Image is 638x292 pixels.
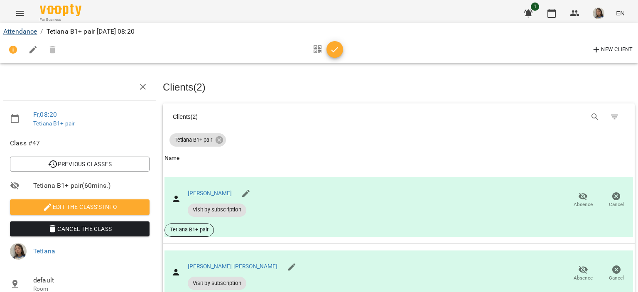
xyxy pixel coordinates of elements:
[33,120,75,127] a: Tetiana B1+ pair
[567,189,600,212] button: Absence
[10,157,150,172] button: Previous Classes
[33,110,57,118] a: Fr , 08:20
[17,202,143,212] span: Edit the class's Info
[163,82,635,93] h3: Clients ( 2 )
[609,275,624,282] span: Cancel
[33,247,55,255] a: Tetiana
[616,9,625,17] span: EN
[188,190,232,196] a: [PERSON_NAME]
[10,243,27,260] img: 8562b237ea367f17c5f9591cc48de4ba.jpg
[567,262,600,285] button: Absence
[10,138,150,148] span: Class #47
[40,27,43,37] li: /
[585,107,605,127] button: Search
[17,224,143,234] span: Cancel the class
[531,2,539,11] span: 1
[600,189,633,212] button: Cancel
[605,107,625,127] button: Filter
[47,27,135,37] p: Tetiana B1+ pair [DATE] 08:20
[10,221,150,236] button: Cancel the class
[613,5,628,21] button: EN
[10,199,150,214] button: Edit the class's Info
[163,103,635,130] div: Table Toolbar
[3,27,37,35] a: Attendance
[600,262,633,285] button: Cancel
[169,133,226,147] div: Tetiana B1+ pair
[609,201,624,208] span: Cancel
[164,153,180,163] div: Sort
[17,159,143,169] span: Previous Classes
[589,43,635,56] button: New Client
[165,226,213,233] span: Tetiana B1+ pair
[33,275,150,285] span: default
[173,113,391,121] div: Clients ( 2 )
[40,17,81,22] span: For Business
[169,136,217,144] span: Tetiana B1+ pair
[3,27,635,37] nav: breadcrumb
[164,153,180,163] div: Name
[593,7,604,19] img: 8562b237ea367f17c5f9591cc48de4ba.jpg
[40,4,81,16] img: Voopty Logo
[591,45,633,55] span: New Client
[164,153,633,163] span: Name
[33,181,150,191] span: Tetiana B1+ pair ( 60 mins. )
[10,3,30,23] button: Menu
[188,263,278,270] a: [PERSON_NAME] [PERSON_NAME]
[574,275,593,282] span: Absence
[188,206,246,213] span: Visit by subscription
[188,280,246,287] span: Visit by subscription
[574,201,593,208] span: Absence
